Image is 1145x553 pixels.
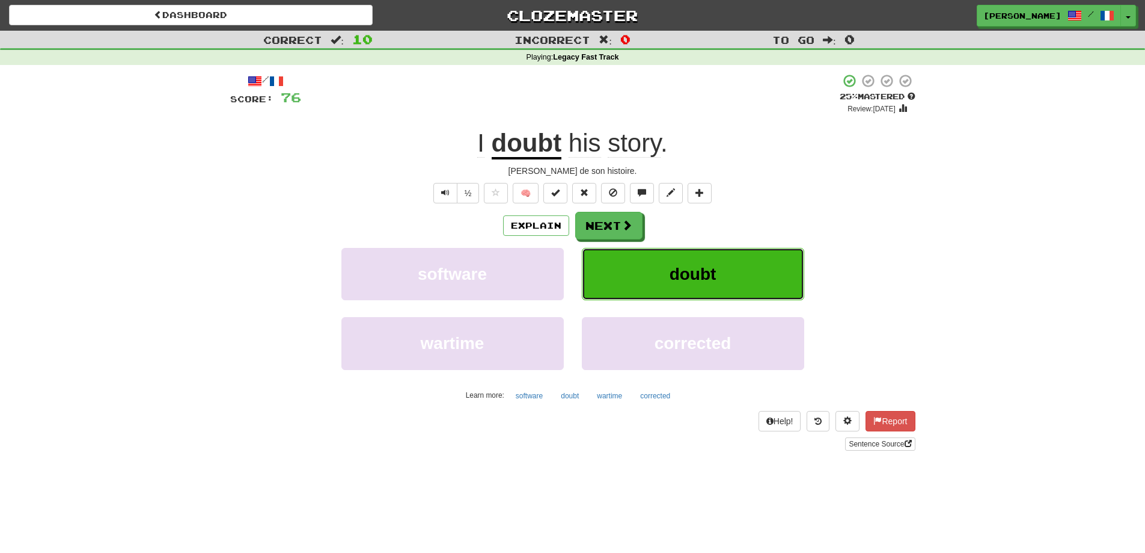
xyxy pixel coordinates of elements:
span: Incorrect [514,34,590,46]
button: Favorite sentence (alt+f) [484,183,508,203]
span: To go [772,34,814,46]
button: corrected [582,317,804,369]
div: [PERSON_NAME] de son histoire. [230,165,915,177]
strong: Legacy Fast Track [553,53,618,61]
button: Explain [503,215,569,236]
div: / [230,73,301,88]
span: / [1088,10,1094,18]
span: : [599,35,612,45]
button: Report [866,411,915,431]
span: : [823,35,836,45]
span: 76 [281,90,301,105]
span: : [331,35,344,45]
button: Set this sentence to 100% Mastered (alt+m) [543,183,567,203]
button: wartime [590,387,629,405]
span: Correct [263,34,322,46]
button: Add to collection (alt+a) [688,183,712,203]
button: software [509,387,549,405]
span: corrected [655,334,731,353]
a: [PERSON_NAME] / [977,5,1121,26]
button: corrected [634,387,677,405]
small: Learn more: [466,391,504,400]
button: software [341,248,564,300]
span: story [608,129,661,158]
a: Dashboard [9,5,373,25]
button: ½ [457,183,480,203]
button: doubt [582,248,804,300]
button: doubt [554,387,585,405]
span: software [418,265,487,283]
span: 0 [844,32,855,46]
span: his [569,129,601,158]
u: doubt [492,129,562,159]
button: Reset to 0% Mastered (alt+r) [572,183,596,203]
button: Round history (alt+y) [807,411,829,431]
a: Clozemaster [391,5,754,26]
button: Discuss sentence (alt+u) [630,183,654,203]
span: I [477,129,484,158]
button: Next [575,212,643,239]
button: wartime [341,317,564,369]
span: wartime [421,334,484,353]
span: doubt [670,265,716,283]
small: Review: [DATE] [847,105,896,113]
a: Sentence Source [845,437,915,451]
div: Text-to-speech controls [431,183,480,203]
button: Play sentence audio (ctl+space) [433,183,457,203]
button: Edit sentence (alt+d) [659,183,683,203]
button: Help! [759,411,801,431]
span: 10 [352,32,373,46]
button: Ignore sentence (alt+i) [601,183,625,203]
span: 0 [620,32,631,46]
button: 🧠 [513,183,539,203]
span: Score: [230,94,273,104]
span: [PERSON_NAME] [983,10,1061,21]
span: . [561,129,668,158]
span: 25 % [840,91,858,101]
div: Mastered [840,91,915,102]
